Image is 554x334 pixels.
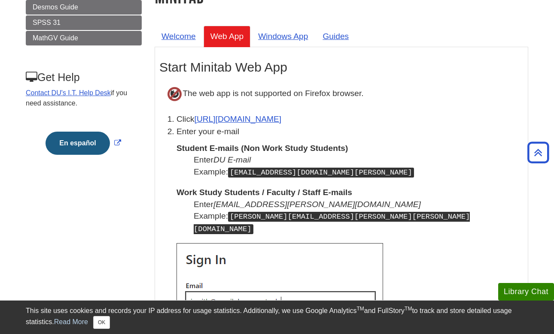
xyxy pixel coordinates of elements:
[26,306,528,329] div: This site uses cookies and records your IP address for usage statistics. Additionally, we use Goo...
[177,126,524,138] p: Enter your e-mail
[177,113,524,126] li: Click
[194,154,524,178] dd: Enter Example:
[316,26,356,47] a: Guides
[159,79,524,109] p: The web app is not supported on Firefox browser.
[33,19,61,26] span: SPSS 31
[155,26,203,47] a: Welcome
[159,60,524,75] h2: Start Minitab Web App
[177,187,524,198] dt: Work Study Students / Faculty / Staff E-mails
[46,132,110,155] button: En español
[498,283,554,301] button: Library Chat
[93,316,110,329] button: Close
[33,34,78,42] span: MathGV Guide
[43,139,123,147] a: Link opens in new window
[356,306,364,312] sup: TM
[26,15,142,30] a: SPSS 31
[33,3,78,11] span: Desmos Guide
[194,199,524,235] dd: Enter Example:
[251,26,315,47] a: Windows App
[405,306,412,312] sup: TM
[54,318,88,325] a: Read More
[195,114,282,123] a: [URL][DOMAIN_NAME]
[204,26,251,47] a: Web App
[26,31,142,45] a: MathGV Guide
[524,147,552,158] a: Back to Top
[228,168,414,178] kbd: [EMAIL_ADDRESS][DOMAIN_NAME][PERSON_NAME]
[26,89,111,96] a: Contact DU's I.T. Help Desk
[26,71,141,84] h3: Get Help
[26,88,141,108] p: if you need assistance.
[213,155,251,164] i: DU E-mail
[213,200,421,209] i: [EMAIL_ADDRESS][PERSON_NAME][DOMAIN_NAME]
[177,142,524,154] dt: Student E-mails (Non Work Study Students)
[194,212,470,234] kbd: [PERSON_NAME][EMAIL_ADDRESS][PERSON_NAME][PERSON_NAME][DOMAIN_NAME]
